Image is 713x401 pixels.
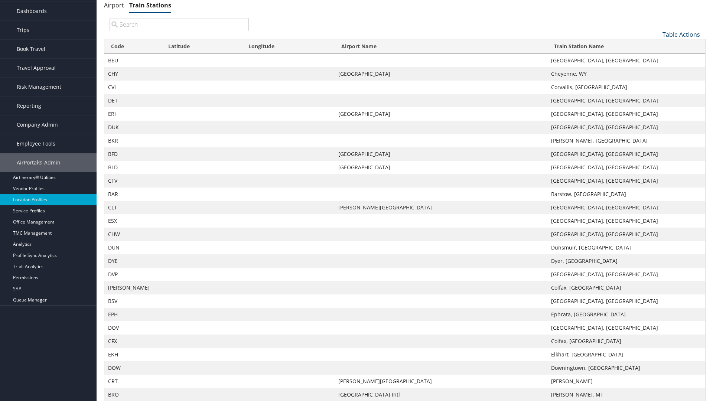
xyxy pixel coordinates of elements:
[17,115,58,134] span: Company Admin
[104,335,162,348] td: CFX
[104,294,162,308] td: BSV
[547,361,705,375] td: Downingtown, [GEOGRAPHIC_DATA]
[547,214,705,228] td: [GEOGRAPHIC_DATA], [GEOGRAPHIC_DATA]
[335,201,547,214] td: [PERSON_NAME][GEOGRAPHIC_DATA]
[335,147,547,161] td: [GEOGRAPHIC_DATA]
[17,2,47,20] span: Dashboards
[547,81,705,94] td: Corvallis, [GEOGRAPHIC_DATA]
[17,153,61,172] span: AirPortal® Admin
[104,174,162,188] td: CTV
[547,188,705,201] td: Barstow, [GEOGRAPHIC_DATA]
[547,67,705,81] td: Cheyenne, WY
[104,94,162,107] td: DET
[104,134,162,147] td: BKR
[104,321,162,335] td: DOV
[104,361,162,375] td: DOW
[104,214,162,228] td: ESX
[104,281,162,294] td: [PERSON_NAME]
[104,39,162,54] th: Code: activate to sort column ascending
[547,268,705,281] td: [GEOGRAPHIC_DATA], [GEOGRAPHIC_DATA]
[104,268,162,281] td: DVP
[547,201,705,214] td: [GEOGRAPHIC_DATA], [GEOGRAPHIC_DATA]
[335,161,547,174] td: [GEOGRAPHIC_DATA]
[662,30,700,39] a: Table Actions
[547,94,705,107] td: [GEOGRAPHIC_DATA], [GEOGRAPHIC_DATA]
[547,321,705,335] td: [GEOGRAPHIC_DATA], [GEOGRAPHIC_DATA]
[547,348,705,361] td: Elkhart, [GEOGRAPHIC_DATA]
[547,107,705,121] td: [GEOGRAPHIC_DATA], [GEOGRAPHIC_DATA]
[547,174,705,188] td: [GEOGRAPHIC_DATA], [GEOGRAPHIC_DATA]
[104,1,124,9] a: Airport
[547,134,705,147] td: [PERSON_NAME], [GEOGRAPHIC_DATA]
[547,281,705,294] td: Colfax, [GEOGRAPHIC_DATA]
[104,241,162,254] td: DUN
[104,348,162,361] td: EKH
[547,228,705,241] td: [GEOGRAPHIC_DATA], [GEOGRAPHIC_DATA]
[104,54,162,67] td: BEU
[547,147,705,161] td: [GEOGRAPHIC_DATA], [GEOGRAPHIC_DATA]
[17,40,45,58] span: Book Travel
[104,161,162,174] td: BLD
[547,161,705,174] td: [GEOGRAPHIC_DATA], [GEOGRAPHIC_DATA]
[547,254,705,268] td: Dyer, [GEOGRAPHIC_DATA]
[104,147,162,161] td: BFD
[104,308,162,321] td: EPH
[17,78,61,96] span: Risk Management
[547,241,705,254] td: Dunsmuir, [GEOGRAPHIC_DATA]
[335,375,547,388] td: [PERSON_NAME][GEOGRAPHIC_DATA]
[104,375,162,388] td: CRT
[162,39,242,54] th: Latitude: activate to sort column descending
[104,188,162,201] td: BAR
[17,59,56,77] span: Travel Approval
[547,121,705,134] td: [GEOGRAPHIC_DATA], [GEOGRAPHIC_DATA]
[110,18,249,31] input: Search
[547,335,705,348] td: Colfax, [GEOGRAPHIC_DATA]
[547,375,705,388] td: [PERSON_NAME]
[547,308,705,321] td: Ephrata, [GEOGRAPHIC_DATA]
[547,39,705,54] th: Train Station Name: activate to sort column ascending
[104,228,162,241] td: CHW
[547,54,705,67] td: [GEOGRAPHIC_DATA], [GEOGRAPHIC_DATA]
[104,81,162,94] td: CVI
[104,107,162,121] td: ERI
[104,201,162,214] td: CLT
[104,254,162,268] td: DYE
[547,294,705,308] td: [GEOGRAPHIC_DATA], [GEOGRAPHIC_DATA]
[104,121,162,134] td: DUK
[335,107,547,121] td: [GEOGRAPHIC_DATA]
[335,39,547,54] th: Airport Name: activate to sort column ascending
[17,134,55,153] span: Employee Tools
[104,67,162,81] td: CHY
[335,67,547,81] td: [GEOGRAPHIC_DATA]
[129,1,171,9] a: Train Stations
[17,21,29,39] span: Trips
[17,97,41,115] span: Reporting
[242,39,335,54] th: Longitude: activate to sort column ascending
